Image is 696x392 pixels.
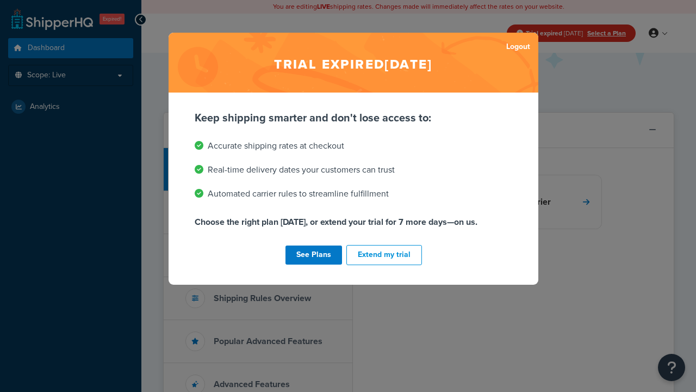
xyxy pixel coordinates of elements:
[195,110,512,125] p: Keep shipping smarter and don't lose access to:
[195,162,512,177] li: Real-time delivery dates your customers can trust
[285,246,342,265] a: See Plans
[346,245,422,265] button: Extend my trial
[195,186,512,201] li: Automated carrier rules to streamline fulfillment
[195,138,512,154] li: Accurate shipping rates at checkout
[195,215,512,230] p: Choose the right plan [DATE], or extend your trial for 7 more days—on us.
[169,33,538,93] h2: Trial expired [DATE]
[506,39,530,54] a: Logout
